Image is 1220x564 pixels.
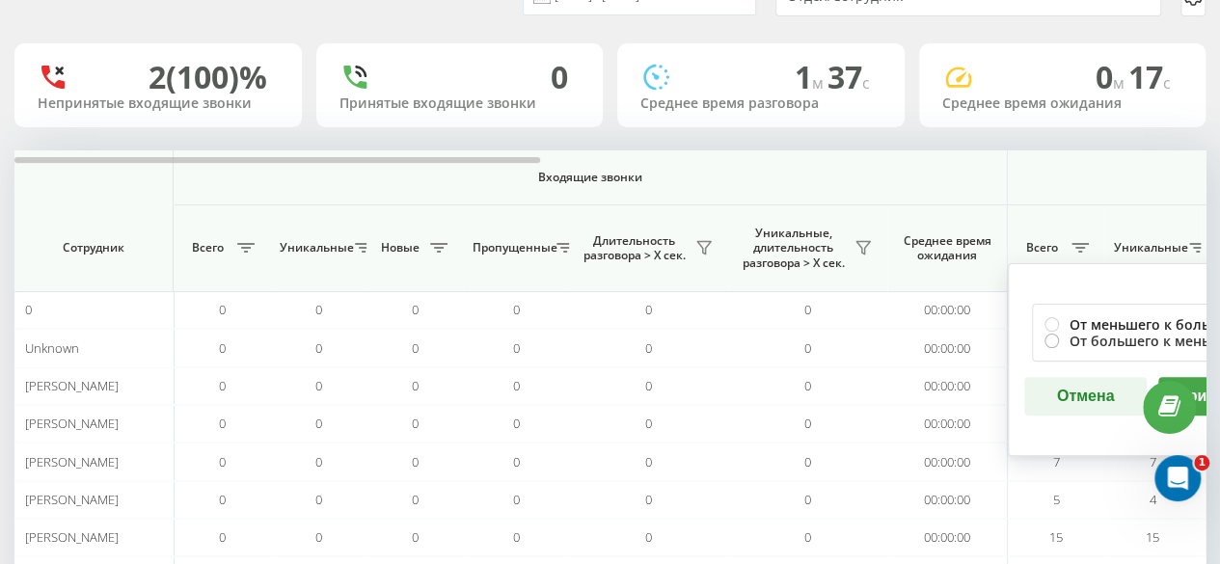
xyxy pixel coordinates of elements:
[1163,72,1171,94] span: c
[219,491,226,508] span: 0
[1146,528,1159,546] span: 15
[1096,56,1128,97] span: 0
[412,528,419,546] span: 0
[645,339,652,357] span: 0
[804,377,811,394] span: 0
[887,443,1008,480] td: 00:00:00
[942,95,1183,112] div: Среднее время ожидания
[412,415,419,432] span: 0
[1150,491,1156,508] span: 4
[1150,453,1156,470] span: 7
[804,301,811,318] span: 0
[1194,455,1209,470] span: 1
[376,240,424,255] span: Новые
[38,95,279,112] div: Непринятые входящие звонки
[645,377,652,394] span: 0
[219,415,226,432] span: 0
[579,233,690,263] span: Длительность разговора > Х сек.
[1053,491,1060,508] span: 5
[1114,240,1183,255] span: Уникальные
[315,528,322,546] span: 0
[412,453,419,470] span: 0
[25,491,119,508] span: [PERSON_NAME]
[339,95,581,112] div: Принятые входящие звонки
[280,240,349,255] span: Уникальные
[315,415,322,432] span: 0
[25,339,79,357] span: Unknown
[812,72,827,94] span: м
[412,377,419,394] span: 0
[887,405,1008,443] td: 00:00:00
[887,481,1008,519] td: 00:00:00
[804,415,811,432] span: 0
[887,367,1008,405] td: 00:00:00
[1154,455,1201,501] iframe: Intercom live chat
[219,339,226,357] span: 0
[513,491,520,508] span: 0
[315,339,322,357] span: 0
[513,301,520,318] span: 0
[645,415,652,432] span: 0
[149,59,267,95] div: 2 (100)%
[640,95,881,112] div: Среднее время разговора
[315,453,322,470] span: 0
[1024,377,1147,416] button: Отмена
[513,377,520,394] span: 0
[1053,453,1060,470] span: 7
[412,491,419,508] span: 0
[219,528,226,546] span: 0
[513,453,520,470] span: 0
[513,528,520,546] span: 0
[1113,72,1128,94] span: м
[795,56,827,97] span: 1
[473,240,551,255] span: Пропущенные
[1017,240,1066,255] span: Всего
[315,491,322,508] span: 0
[551,59,568,95] div: 0
[902,233,992,263] span: Среднее время ожидания
[738,226,849,271] span: Уникальные, длительность разговора > Х сек.
[25,528,119,546] span: [PERSON_NAME]
[25,453,119,470] span: [PERSON_NAME]
[645,491,652,508] span: 0
[887,291,1008,329] td: 00:00:00
[887,329,1008,366] td: 00:00:00
[219,453,226,470] span: 0
[224,170,957,185] span: Входящие звонки
[31,240,156,255] span: Сотрудник
[804,528,811,546] span: 0
[412,339,419,357] span: 0
[645,528,652,546] span: 0
[804,491,811,508] span: 0
[645,453,652,470] span: 0
[1049,528,1063,546] span: 15
[513,415,520,432] span: 0
[183,240,231,255] span: Всего
[25,301,32,318] span: 0
[315,301,322,318] span: 0
[804,453,811,470] span: 0
[412,301,419,318] span: 0
[219,301,226,318] span: 0
[887,519,1008,556] td: 00:00:00
[25,415,119,432] span: [PERSON_NAME]
[25,377,119,394] span: [PERSON_NAME]
[804,339,811,357] span: 0
[513,339,520,357] span: 0
[645,301,652,318] span: 0
[827,56,870,97] span: 37
[219,377,226,394] span: 0
[862,72,870,94] span: c
[315,377,322,394] span: 0
[1128,56,1171,97] span: 17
